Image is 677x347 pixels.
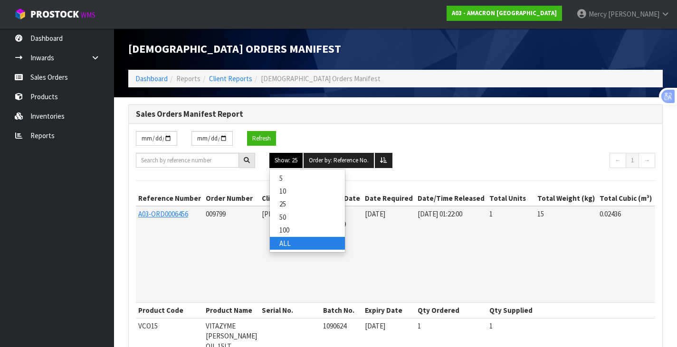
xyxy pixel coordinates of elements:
nav: Page navigation [536,153,655,170]
th: Product Name [203,303,259,318]
h3: Sales Orders Manifest Report [136,110,655,119]
th: Qty Ordered [415,303,487,318]
small: WMS [81,10,95,19]
span: 1 [418,321,421,330]
th: Serial No. [259,303,321,318]
a: → [639,153,655,168]
a: Client Reports [209,74,252,83]
span: 0.02436 [600,209,621,218]
th: Date Required [362,191,415,206]
a: 100 [270,224,345,236]
img: cube-alt.png [14,8,26,20]
span: [PERSON_NAME] [608,9,659,19]
a: ALL [270,237,345,250]
th: Date/Time Released [415,191,487,206]
th: Reference Number [136,191,203,206]
th: Product Code [136,303,203,318]
span: [DATE] [365,209,385,218]
th: Total Units [487,191,535,206]
strong: A03 - AMACRON [GEOGRAPHIC_DATA] [452,9,557,17]
a: Dashboard [135,74,168,83]
button: Refresh [247,131,276,146]
span: ProStock [30,8,79,20]
input: Search by reference number [136,153,239,168]
a: A03-ORD0006456 [138,209,188,218]
th: Total Cubic (m³) [597,191,654,206]
th: Batch No. [321,303,362,318]
span: [DATE] 01:22:00 [418,209,462,218]
th: Expiry Date [362,303,415,318]
a: 25 [270,197,345,210]
button: Show: 25 [269,153,303,168]
a: 50 [270,211,345,224]
a: 10 [270,185,345,197]
th: Order Number [203,191,259,206]
th: Qty Supplied [487,303,535,318]
span: Reports [176,74,200,83]
span: 1 [489,321,493,330]
span: [DEMOGRAPHIC_DATA] Orders Manifest [128,41,341,56]
span: VCO15 [138,321,158,330]
a: 1 [626,153,639,168]
button: Order by: Reference No. [304,153,374,168]
span: 009799 [206,209,226,218]
th: Total Weight (kg) [535,191,597,206]
span: [DATE] [365,321,385,330]
span: 1 [489,209,493,218]
th: Client Reference [259,191,321,206]
span: Mercy [589,9,607,19]
span: [DEMOGRAPHIC_DATA] Orders Manifest [261,74,381,83]
a: ← [610,153,626,168]
a: 5 [270,172,345,185]
span: 1090624 [323,321,346,330]
span: [PERSON_NAME] [262,209,313,218]
span: 15 [537,209,544,218]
